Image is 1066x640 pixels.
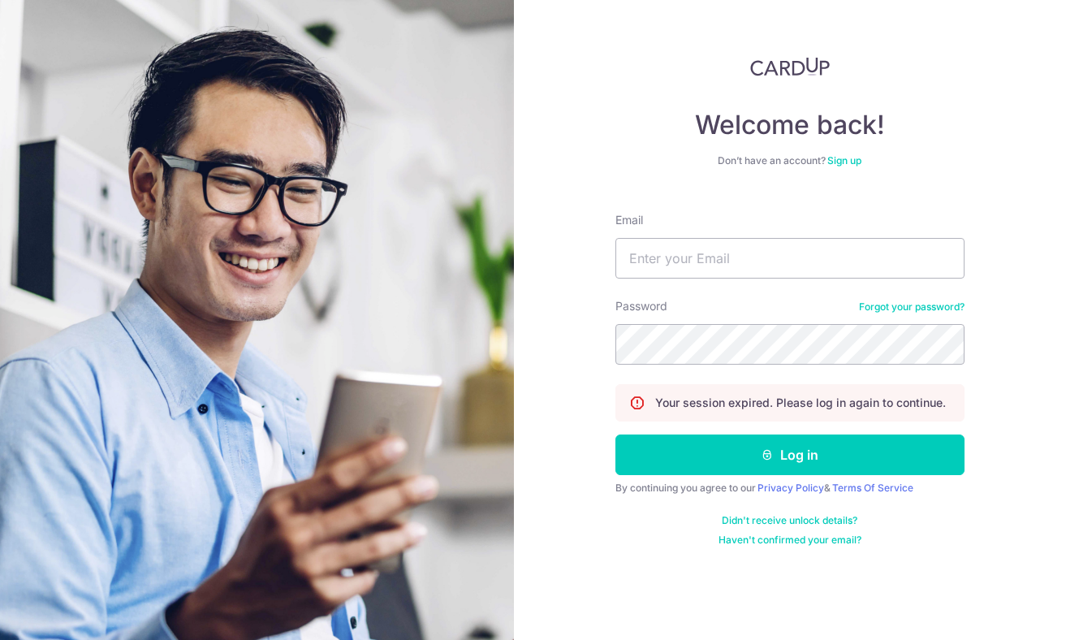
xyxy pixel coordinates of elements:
a: Privacy Policy [757,482,824,494]
label: Password [615,298,667,314]
button: Log in [615,435,965,475]
a: Terms Of Service [832,482,913,494]
a: Haven't confirmed your email? [719,534,861,547]
div: Don’t have an account? [615,154,965,167]
a: Didn't receive unlock details? [722,514,857,527]
input: Enter your Email [615,238,965,279]
img: CardUp Logo [750,57,830,76]
div: By continuing you agree to our & [615,482,965,495]
a: Sign up [827,154,861,166]
a: Forgot your password? [859,301,965,314]
p: Your session expired. Please log in again to continue. [655,395,946,411]
h4: Welcome back! [615,109,965,141]
label: Email [615,212,643,228]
